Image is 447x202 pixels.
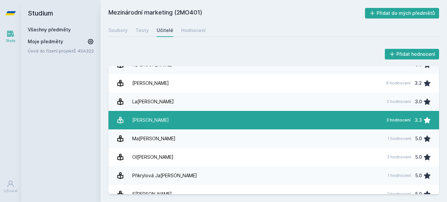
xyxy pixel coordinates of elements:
[132,95,174,108] div: La[PERSON_NAME]
[78,48,94,53] a: 4SA322
[132,77,169,90] div: [PERSON_NAME]
[6,38,16,43] div: Study
[415,169,422,182] div: 5.0
[415,187,422,201] div: 5.0
[108,166,439,185] a: Přikrylová Ja[PERSON_NAME] 1 hodnocení 5.0
[415,77,422,90] div: 3.2
[132,114,169,127] div: [PERSON_NAME]
[157,24,173,37] a: Učitelé
[136,27,149,34] div: Testy
[132,151,174,164] div: Ol[PERSON_NAME]
[181,27,206,34] div: Hodnocení
[132,132,176,145] div: Ma[PERSON_NAME]
[136,24,149,37] a: Testy
[387,136,411,141] div: 1 hodnocení
[1,177,20,197] a: Uživatel
[28,27,71,32] a: Všechny předměty
[157,27,173,34] div: Učitelé
[387,173,411,178] div: 1 hodnocení
[108,24,128,37] a: Soubory
[28,38,63,45] span: Moje předměty
[108,92,439,111] a: La[PERSON_NAME] 2 hodnocení 3.0
[365,8,439,18] button: Přidat do mých předmětů
[386,118,411,123] div: 3 hodnocení
[4,188,18,193] div: Uživatel
[415,132,422,145] div: 5.0
[108,27,128,34] div: Soubory
[28,48,78,54] a: Úvod do řízení projektů
[132,187,172,201] div: S[PERSON_NAME]
[387,154,411,160] div: 3 hodnocení
[108,74,439,92] a: [PERSON_NAME] 6 hodnocení 3.2
[132,169,197,182] div: Přikrylová Ja[PERSON_NAME]
[1,26,20,47] a: Study
[385,49,439,59] button: Přidat hodnocení
[415,151,422,164] div: 5.0
[415,114,422,127] div: 3.3
[387,99,411,104] div: 2 hodnocení
[108,148,439,166] a: Ol[PERSON_NAME] 3 hodnocení 5.0
[108,8,365,18] h2: Mezinárodní marketing (2MO401)
[108,111,439,129] a: [PERSON_NAME] 3 hodnocení 3.3
[415,95,422,108] div: 3.0
[181,24,206,37] a: Hodnocení
[108,129,439,148] a: Ma[PERSON_NAME] 1 hodnocení 5.0
[386,81,411,86] div: 6 hodnocení
[387,191,411,197] div: 2 hodnocení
